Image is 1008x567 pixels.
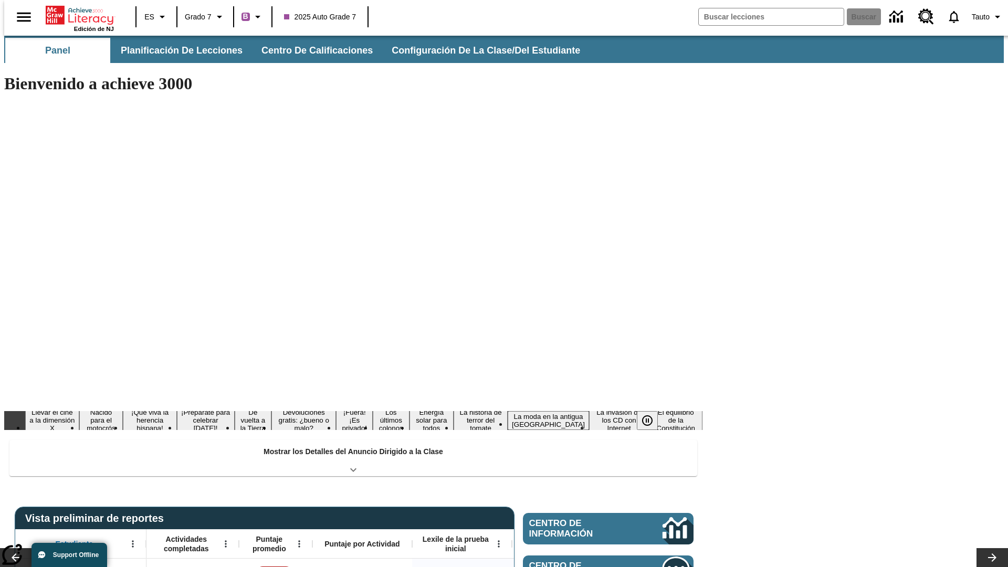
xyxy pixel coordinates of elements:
[181,7,230,26] button: Grado: Grado 7, Elige un grado
[291,536,307,552] button: Abrir menú
[244,534,295,553] span: Puntaje promedio
[46,5,114,26] a: Portada
[243,10,248,23] span: B
[185,12,212,23] span: Grado 7
[883,3,912,31] a: Centro de información
[144,12,154,23] span: ES
[25,407,79,434] button: Diapositiva 1 Llevar el cine a la dimensión X
[56,539,93,549] span: Estudiante
[637,411,658,430] button: Pausar
[74,26,114,32] span: Edición de NJ
[31,543,107,567] button: Support Offline
[409,407,454,434] button: Diapositiva 9 Energía solar para todos
[417,534,494,553] span: Lexile de la prueba inicial
[46,4,114,32] div: Portada
[152,534,221,553] span: Actividades completadas
[264,446,443,457] p: Mostrar los Detalles del Anuncio Dirigido a la Clase
[8,2,39,33] button: Abrir el menú lateral
[25,512,169,524] span: Vista preliminar de reportes
[699,8,844,25] input: Buscar campo
[649,407,702,434] button: Diapositiva 13 El equilibrio de la Constitución
[4,8,153,18] body: Máximo 600 caracteres Presiona Escape para desactivar la barra de herramientas Presiona Alt + F10...
[508,411,589,430] button: Diapositiva 11 La moda en la antigua Roma
[523,513,694,544] a: Centro de información
[112,38,251,63] button: Planificación de lecciones
[491,536,507,552] button: Abrir menú
[271,407,336,434] button: Diapositiva 6 Devoluciones gratis: ¿bueno o malo?
[237,7,268,26] button: Boost El color de la clase es morado/púrpura. Cambiar el color de la clase.
[79,407,123,434] button: Diapositiva 2 Nacido para el motocrós
[637,411,668,430] div: Pausar
[912,3,940,31] a: Centro de recursos, Se abrirá en una pestaña nueva.
[123,407,176,434] button: Diapositiva 3 ¡Que viva la herencia hispana!
[235,407,272,434] button: Diapositiva 5 De vuelta a la Tierra
[140,7,173,26] button: Lenguaje: ES, Selecciona un idioma
[976,548,1008,567] button: Carrusel de lecciones, seguir
[383,38,589,63] button: Configuración de la clase/del estudiante
[9,440,697,476] div: Mostrar los Detalles del Anuncio Dirigido a la Clase
[4,74,702,93] h1: Bienvenido a achieve 3000
[454,407,508,434] button: Diapositiva 10 La historia de terror del tomate
[336,407,373,434] button: Diapositiva 7 ¡Fuera! ¡Es privado!
[373,407,409,434] button: Diapositiva 8 Los últimos colonos
[968,7,1008,26] button: Perfil/Configuración
[4,36,1004,63] div: Subbarra de navegación
[53,551,99,559] span: Support Offline
[529,518,627,539] span: Centro de información
[253,38,381,63] button: Centro de calificaciones
[218,536,234,552] button: Abrir menú
[5,38,110,63] button: Panel
[125,536,141,552] button: Abrir menú
[4,38,590,63] div: Subbarra de navegación
[940,3,968,30] a: Notificaciones
[177,407,235,434] button: Diapositiva 4 ¡Prepárate para celebrar Juneteenth!
[589,407,649,434] button: Diapositiva 12 La invasión de los CD con Internet
[284,12,356,23] span: 2025 Auto Grade 7
[324,539,400,549] span: Puntaje por Actividad
[972,12,990,23] span: Tauto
